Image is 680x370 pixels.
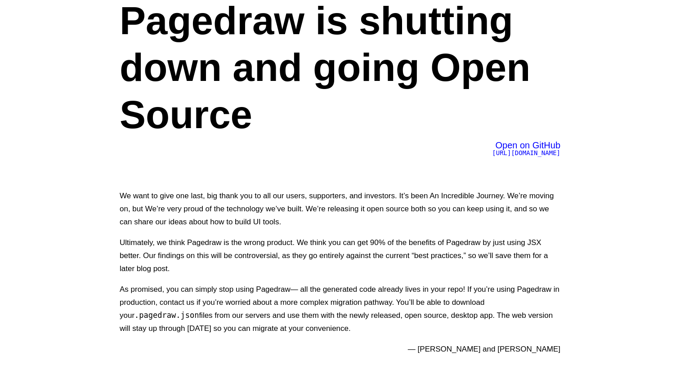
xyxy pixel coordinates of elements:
a: Open on GitHub[URL][DOMAIN_NAME] [492,142,560,156]
p: — [PERSON_NAME] and [PERSON_NAME] [120,343,560,356]
code: .pagedraw.json [134,311,199,320]
span: [URL][DOMAIN_NAME] [492,149,560,156]
span: Open on GitHub [495,140,560,150]
p: As promised, you can simply stop using Pagedraw— all the generated code already lives in your rep... [120,283,560,335]
p: We want to give one last, big thank you to all our users, supporters, and investors. It’s been An... [120,189,560,228]
p: Ultimately, we think Pagedraw is the wrong product. We think you can get 90% of the benefits of P... [120,236,560,275]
